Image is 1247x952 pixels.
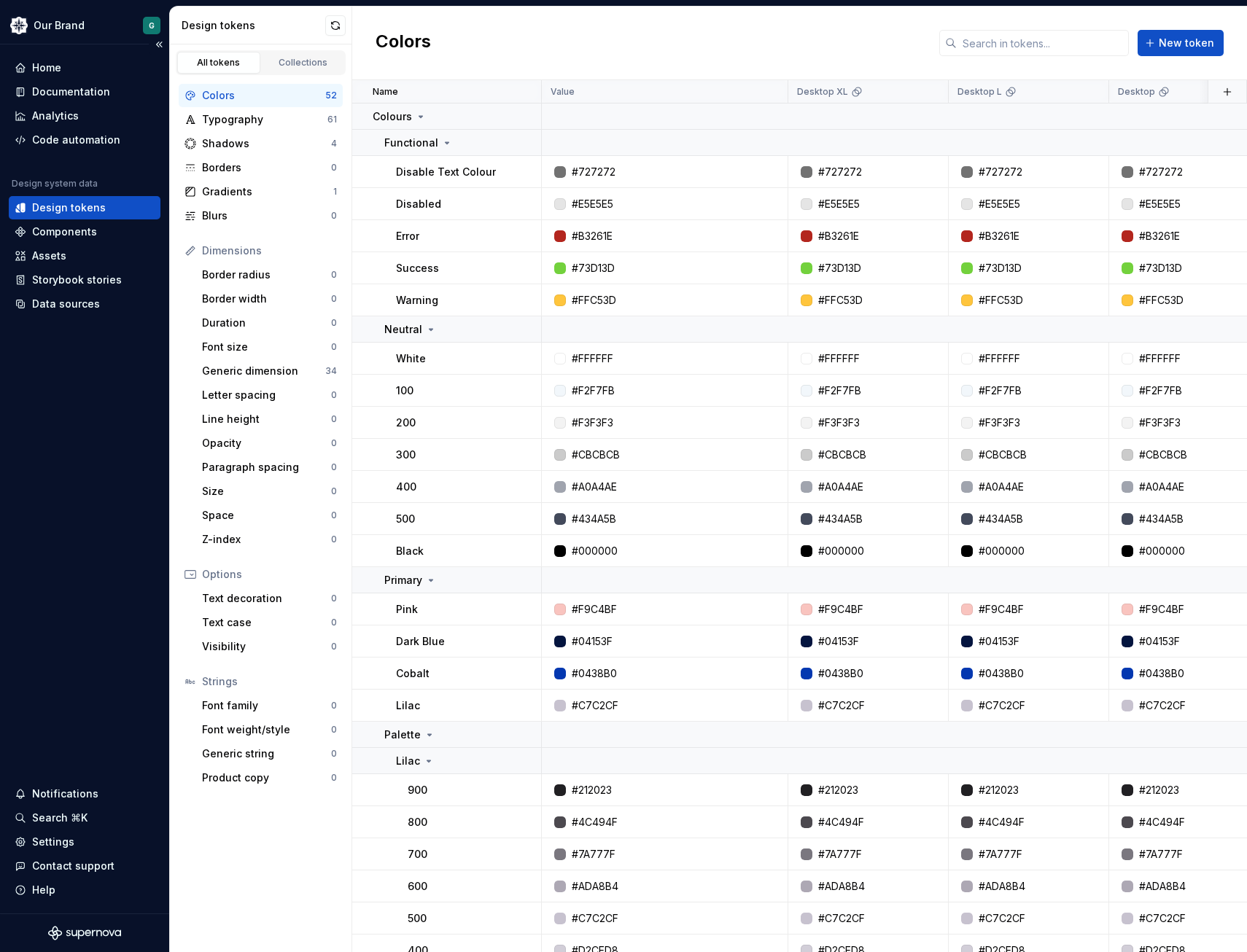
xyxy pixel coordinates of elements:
p: Palette [384,727,421,742]
div: #7A777F [1139,847,1183,862]
div: Code automation [32,133,120,147]
a: Font weight/style0 [196,718,343,741]
div: #212023 [1139,783,1179,797]
div: #434A5B [818,512,863,526]
p: Lilac [396,754,420,768]
div: #212023 [572,783,612,797]
p: 500 [408,911,427,926]
a: Shadows4 [179,132,343,155]
div: All tokens [182,57,255,69]
div: 0 [331,724,337,736]
div: #7A777F [979,847,1022,862]
div: Storybook stories [32,273,122,287]
button: New token [1138,30,1224,56]
div: Paragraph spacing [202,460,331,475]
div: #0438B0 [572,666,617,681]
input: Search in tokens... [957,30,1129,56]
a: Generic dimension34 [196,359,343,383]
p: Primary [384,573,422,588]
div: Border radius [202,268,331,282]
div: #C7C2CF [818,911,865,926]
div: Notifications [32,787,98,801]
div: 1 [333,186,337,198]
p: Desktop XL [797,86,848,98]
div: #434A5B [1139,512,1184,526]
a: Duration0 [196,311,343,335]
a: Home [9,56,160,79]
p: Name [373,86,398,98]
div: #ADA8B4 [572,879,618,894]
div: #434A5B [572,512,616,526]
div: 0 [331,772,337,784]
div: #727272 [979,165,1022,179]
p: 500 [396,512,415,526]
div: #FFFFFF [979,351,1020,366]
div: #B3261E [1139,229,1180,243]
img: 344848e3-ec3d-4aa0-b708-b8ed6430a7e0.png [10,17,28,34]
a: Font size0 [196,335,343,359]
div: Shadows [202,136,331,151]
div: #727272 [572,165,615,179]
div: #7A777F [818,847,862,862]
p: 600 [408,879,427,894]
div: Generic dimension [202,364,325,378]
div: #E5E5E5 [1139,197,1181,211]
a: Assets [9,244,160,268]
svg: Supernova Logo [48,926,121,940]
div: #F9C4BF [979,602,1024,617]
p: 800 [408,815,427,830]
button: Notifications [9,782,160,805]
a: Gradients1 [179,180,343,203]
div: #727272 [818,165,862,179]
div: #F3F3F3 [1139,415,1181,430]
div: Z-index [202,532,331,547]
div: 0 [331,485,337,497]
div: #212023 [979,783,1019,797]
p: 200 [396,415,416,430]
div: #CBCBCB [1139,448,1187,462]
div: 0 [331,617,337,628]
a: Blurs0 [179,204,343,227]
a: Borders0 [179,156,343,179]
div: #F9C4BF [1139,602,1184,617]
a: Design tokens [9,196,160,219]
div: Strings [202,674,337,689]
div: #FFFFFF [818,351,860,366]
p: 400 [396,480,416,494]
a: Text case0 [196,611,343,634]
a: Documentation [9,80,160,104]
div: Analytics [32,109,79,123]
p: 100 [396,383,413,398]
a: Paragraph spacing0 [196,456,343,479]
div: #0438B0 [818,666,863,681]
div: #FFC53D [572,293,616,308]
div: #CBCBCB [979,448,1027,462]
a: Data sources [9,292,160,316]
div: #C7C2CF [979,698,1025,713]
div: #000000 [572,544,618,558]
div: Size [202,484,331,499]
a: Code automation [9,128,160,152]
div: #4C494F [818,815,864,830]
div: Components [32,225,97,239]
a: Typography61 [179,108,343,131]
div: Settings [32,835,74,849]
a: Font family0 [196,694,343,717]
p: Value [551,86,575,98]
div: 52 [325,90,337,101]
div: Dimensions [202,243,337,258]
div: #4C494F [572,815,618,830]
div: #FFC53D [979,293,1023,308]
div: 0 [331,389,337,401]
div: #C7C2CF [818,698,865,713]
div: Product copy [202,770,331,785]
div: 0 [331,593,337,604]
div: #434A5B [979,512,1023,526]
div: Text case [202,615,331,630]
p: 300 [396,448,416,462]
div: #04153F [1139,634,1180,649]
p: Desktop [1118,86,1155,98]
div: Documentation [32,85,110,99]
div: #727272 [1139,165,1183,179]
